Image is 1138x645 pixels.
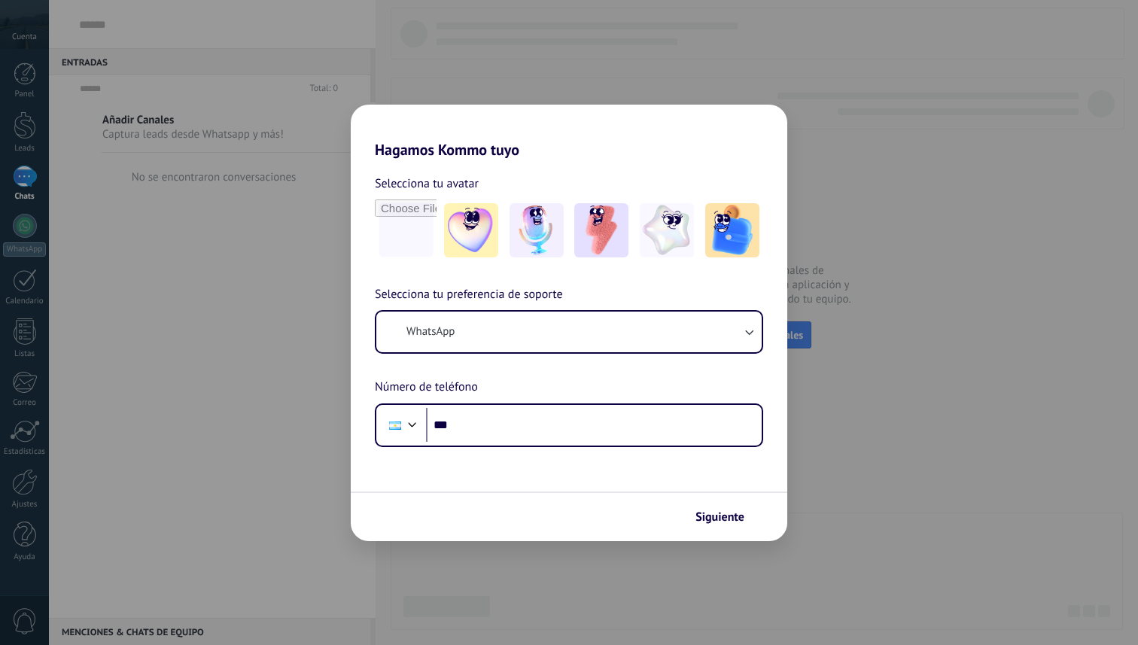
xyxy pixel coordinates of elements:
[705,203,759,257] img: -5.jpeg
[375,378,478,397] span: Número de teléfono
[444,203,498,257] img: -1.jpeg
[574,203,628,257] img: -3.jpeg
[510,203,564,257] img: -2.jpeg
[376,312,762,352] button: WhatsApp
[381,409,409,441] div: Argentina: + 54
[689,504,765,530] button: Siguiente
[695,512,744,522] span: Siguiente
[375,285,563,305] span: Selecciona tu preferencia de soporte
[351,105,787,159] h2: Hagamos Kommo tuyo
[406,324,455,339] span: WhatsApp
[375,174,479,193] span: Selecciona tu avatar
[640,203,694,257] img: -4.jpeg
